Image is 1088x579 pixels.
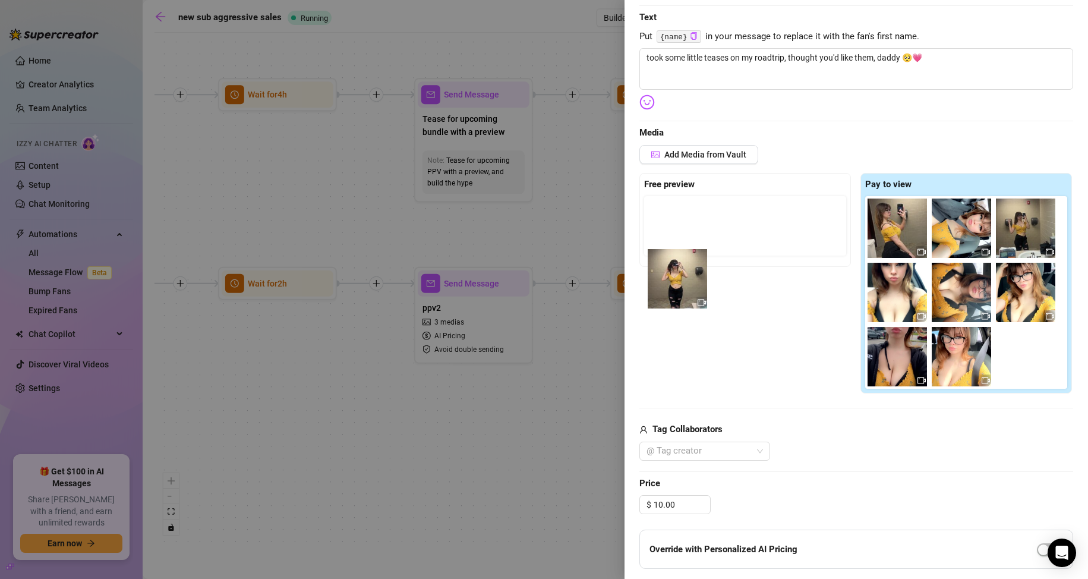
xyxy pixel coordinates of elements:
[639,48,1073,90] textarea: took some little teases on my roadtrip, thought you'd like them, daddy 🥺💗
[639,145,758,164] button: Add Media from Vault
[639,127,664,138] strong: Media
[652,424,723,435] strong: Tag Collaborators
[639,478,660,489] strong: Price
[657,30,701,43] code: {name}
[639,423,648,437] span: user
[865,179,912,190] strong: Pay to view
[654,496,710,514] input: Free
[639,12,657,23] strong: Text
[649,544,797,555] strong: Override with Personalized AI Pricing
[639,95,655,110] img: svg%3e
[644,179,695,190] strong: Free preview
[639,30,1073,44] span: Put in your message to replace it with the fan's first name.
[664,150,746,159] span: Add Media from Vault
[690,32,698,40] span: copy
[690,32,698,41] button: Click to Copy
[1048,539,1076,567] div: Open Intercom Messenger
[651,150,660,159] span: picture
